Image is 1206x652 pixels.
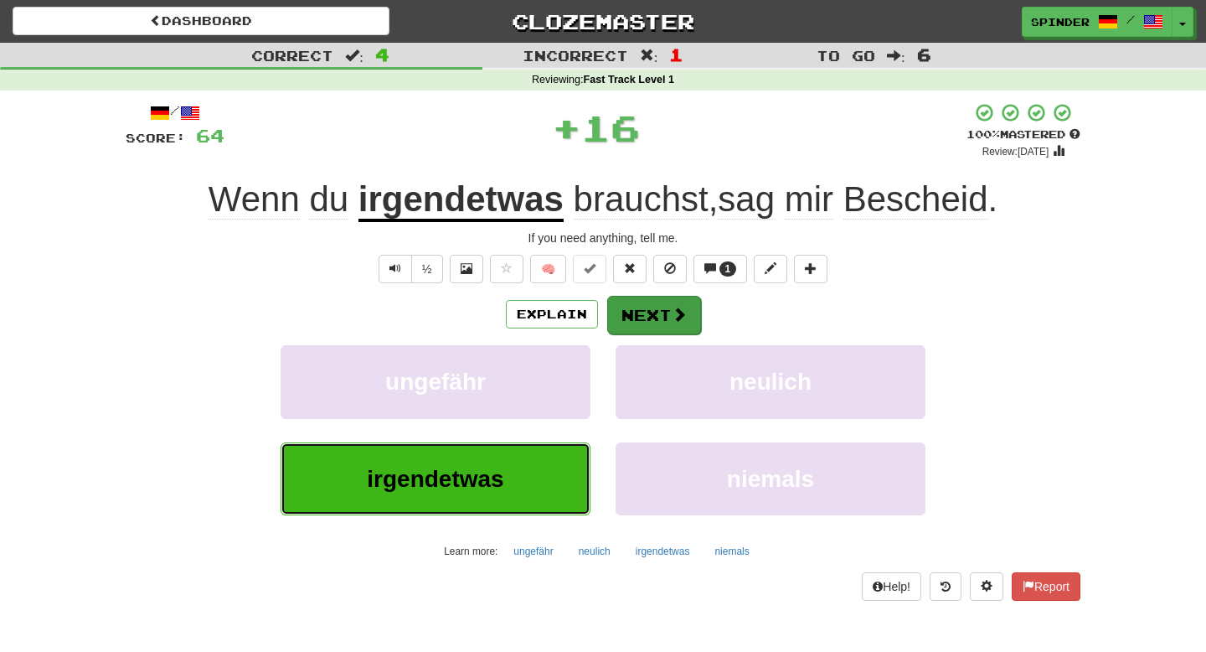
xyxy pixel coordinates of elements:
[754,255,787,283] button: Edit sentence (alt+d)
[564,179,997,220] span: , .
[966,127,1000,141] span: 100 %
[251,47,333,64] span: Correct
[375,255,443,283] div: Text-to-speech controls
[450,255,483,283] button: Show image (alt+x)
[569,539,620,564] button: neulich
[785,179,833,220] span: mir
[415,7,791,36] a: Clozemaster
[653,255,687,283] button: Ignore sentence (alt+i)
[640,49,658,63] span: :
[1126,13,1135,25] span: /
[444,546,497,557] small: Learn more:
[843,179,988,220] span: Bescheid
[379,255,412,283] button: Play sentence audio (ctl+space)
[358,179,564,222] u: irgendetwas
[725,263,731,275] span: 1
[490,255,523,283] button: Favorite sentence (alt+f)
[613,255,647,283] button: Reset to 0% Mastered (alt+r)
[375,44,389,65] span: 4
[126,131,186,145] span: Score:
[982,146,1049,158] small: Review: [DATE]
[794,255,827,283] button: Add to collection (alt+a)
[126,102,224,123] div: /
[309,179,348,220] span: du
[411,255,443,283] button: ½
[966,127,1080,142] div: Mastered
[1012,572,1080,601] button: Report
[917,44,931,65] span: 6
[1022,7,1172,37] a: Spinder /
[196,125,224,146] span: 64
[385,369,486,395] span: ungefähr
[574,179,709,220] span: brauchst
[345,49,363,63] span: :
[209,179,300,220] span: Wenn
[581,106,640,148] span: 16
[727,466,814,492] span: niemals
[584,74,675,85] strong: Fast Track Level 1
[718,179,775,220] span: sag
[887,49,905,63] span: :
[607,296,701,334] button: Next
[573,255,606,283] button: Set this sentence to 100% Mastered (alt+m)
[504,539,562,564] button: ungefähr
[669,44,683,65] span: 1
[616,442,925,515] button: niemals
[530,255,566,283] button: 🧠
[729,369,812,395] span: neulich
[126,230,1080,246] div: If you need anything, tell me.
[281,442,590,515] button: irgendetwas
[13,7,389,35] a: Dashboard
[693,255,748,283] button: 1
[281,345,590,418] button: ungefähr
[523,47,628,64] span: Incorrect
[705,539,758,564] button: niemals
[930,572,961,601] button: Round history (alt+y)
[1031,14,1090,29] span: Spinder
[616,345,925,418] button: neulich
[626,539,699,564] button: irgendetwas
[862,572,921,601] button: Help!
[367,466,503,492] span: irgendetwas
[817,47,875,64] span: To go
[552,102,581,153] span: +
[506,300,598,329] button: Explain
